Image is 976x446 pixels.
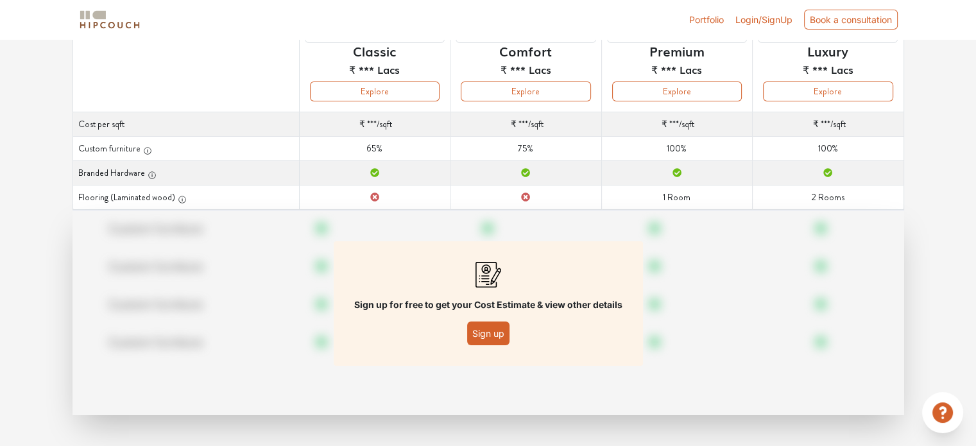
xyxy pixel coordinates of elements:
button: Explore [310,81,440,101]
td: 65% [299,137,450,161]
td: 75% [450,137,601,161]
h6: Comfort [499,43,552,58]
td: /sqft [299,112,450,137]
img: logo-horizontal.svg [78,8,142,31]
th: Flooring (Laminated wood) [73,185,299,210]
h6: Premium [649,43,705,58]
th: Cost per sqft [73,112,299,137]
button: Explore [461,81,590,101]
h6: Classic [353,43,396,58]
h6: Luxury [807,43,848,58]
td: /sqft [601,112,752,137]
a: Portfolio [689,13,724,26]
button: Explore [612,81,742,101]
button: Explore [763,81,893,101]
th: Custom furniture [73,137,299,161]
span: logo-horizontal.svg [78,5,142,34]
td: 2 Rooms [753,185,903,210]
td: /sqft [753,112,903,137]
span: Login/SignUp [735,14,792,25]
th: Branded Hardware [73,161,299,185]
p: Sign up for free to get your Cost Estimate & view other details [354,298,622,311]
td: 100% [601,137,752,161]
div: Book a consultation [804,10,898,30]
td: 1 Room [601,185,752,210]
button: Sign up [467,322,509,345]
td: 100% [753,137,903,161]
td: /sqft [450,112,601,137]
